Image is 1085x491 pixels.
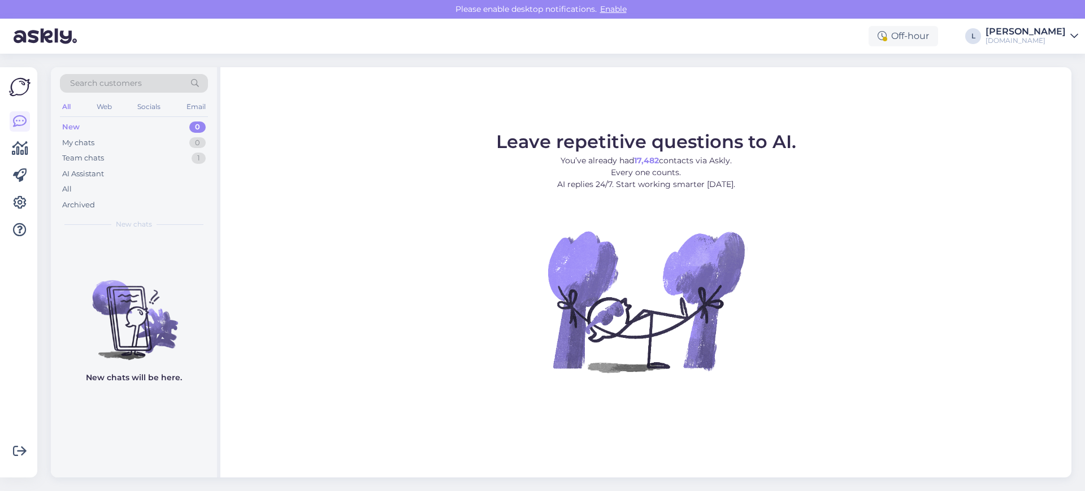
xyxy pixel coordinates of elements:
[189,137,206,149] div: 0
[62,137,94,149] div: My chats
[192,153,206,164] div: 1
[51,260,217,362] img: No chats
[869,26,938,46] div: Off-hour
[9,76,31,98] img: Askly Logo
[496,131,796,153] span: Leave repetitive questions to AI.
[62,184,72,195] div: All
[986,27,1078,45] a: [PERSON_NAME][DOMAIN_NAME]
[116,219,152,229] span: New chats
[70,77,142,89] span: Search customers
[62,153,104,164] div: Team chats
[62,168,104,180] div: AI Assistant
[544,199,748,403] img: No Chat active
[62,121,80,133] div: New
[965,28,981,44] div: L
[135,99,163,114] div: Socials
[496,155,796,190] p: You’ve already had contacts via Askly. Every one counts. AI replies 24/7. Start working smarter [...
[189,121,206,133] div: 0
[597,4,630,14] span: Enable
[62,199,95,211] div: Archived
[986,36,1066,45] div: [DOMAIN_NAME]
[986,27,1066,36] div: [PERSON_NAME]
[94,99,114,114] div: Web
[184,99,208,114] div: Email
[86,372,182,384] p: New chats will be here.
[60,99,73,114] div: All
[634,155,659,166] b: 17,482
